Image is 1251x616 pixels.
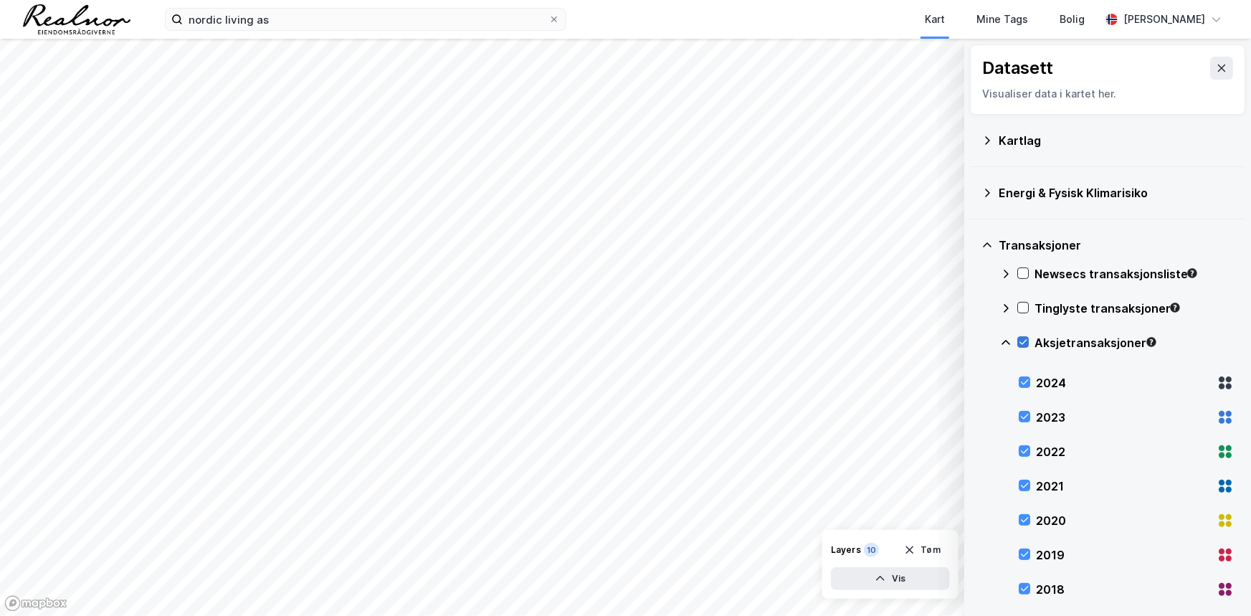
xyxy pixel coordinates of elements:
[183,9,548,30] input: Søk på adresse, matrikkel, gårdeiere, leietakere eller personer
[1034,300,1234,317] div: Tinglyste transaksjoner
[925,11,945,28] div: Kart
[1145,336,1158,349] div: Tooltip anchor
[1123,11,1205,28] div: [PERSON_NAME]
[1036,512,1211,529] div: 2020
[1034,334,1234,351] div: Aksjetransaksjoner
[999,237,1234,254] div: Transaksjoner
[1060,11,1085,28] div: Bolig
[999,132,1234,149] div: Kartlag
[831,567,950,590] button: Vis
[831,544,861,556] div: Layers
[982,57,1053,80] div: Datasett
[1036,581,1211,598] div: 2018
[895,539,950,561] button: Tøm
[1169,301,1181,314] div: Tooltip anchor
[1179,547,1251,616] iframe: Chat Widget
[982,85,1233,103] div: Visualiser data i kartet her.
[4,595,67,612] a: Mapbox homepage
[1034,265,1234,283] div: Newsecs transaksjonsliste
[976,11,1028,28] div: Mine Tags
[999,184,1234,202] div: Energi & Fysisk Klimarisiko
[23,4,130,34] img: realnor-logo.934646d98de889bb5806.png
[1036,478,1211,495] div: 2021
[1036,546,1211,564] div: 2019
[1186,267,1199,280] div: Tooltip anchor
[864,543,879,557] div: 10
[1036,409,1211,426] div: 2023
[1036,443,1211,460] div: 2022
[1179,547,1251,616] div: Kontrollprogram for chat
[1036,374,1211,392] div: 2024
